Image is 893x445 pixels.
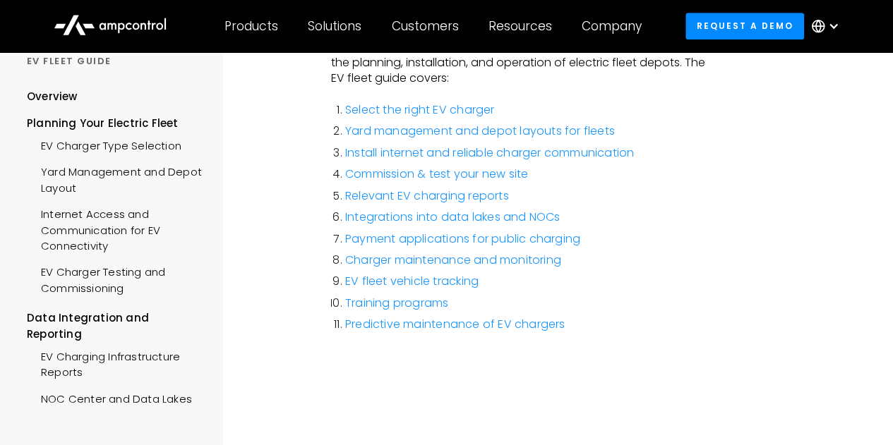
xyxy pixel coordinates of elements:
div: Resources [489,18,552,34]
a: Internet Access and Communication for EV Connectivity [27,200,205,257]
a: Training programs [345,295,448,311]
div: Data Integration and Reporting [27,310,205,342]
a: NOC Center and Data Lakes [27,384,192,410]
a: EV Charger Type Selection [27,131,181,157]
a: Overview [27,89,78,115]
a: Predictive maintenance of EV chargers [345,316,565,332]
div: Solutions [308,18,361,34]
div: Company [582,18,642,34]
a: EV fleet vehicle tracking [345,273,479,289]
a: EV Charger Testing and Commissioning [27,257,205,300]
p: ‍ [331,360,710,375]
a: Payment applications for public charging [345,231,580,247]
div: Planning Your Electric Fleet [27,115,205,130]
a: Charger maintenance and monitoring [345,252,561,268]
div: Ev Fleet GUIDE [27,55,205,68]
a: Request a demo [685,13,804,39]
a: Install internet and reliable charger communication [345,145,634,161]
div: Products [224,18,278,34]
a: Yard Management and Depot Layout [27,157,205,200]
div: Overview [27,89,78,104]
p: At Ampcontrol, we have created this interactive fleet guide to EV charging, which provides a comp... [331,23,710,102]
a: Relevant EV charging reports [345,188,509,204]
a: Yard management and depot layouts for fleets [345,123,615,139]
div: Customers [392,18,459,34]
p: ‍ [331,344,710,360]
a: Integrations into data lakes and NOCs [345,209,560,225]
a: Select the right EV charger [345,102,494,118]
a: EV Charging Infrastructure Reports [27,342,205,384]
a: Commission & test your new site [345,166,528,182]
